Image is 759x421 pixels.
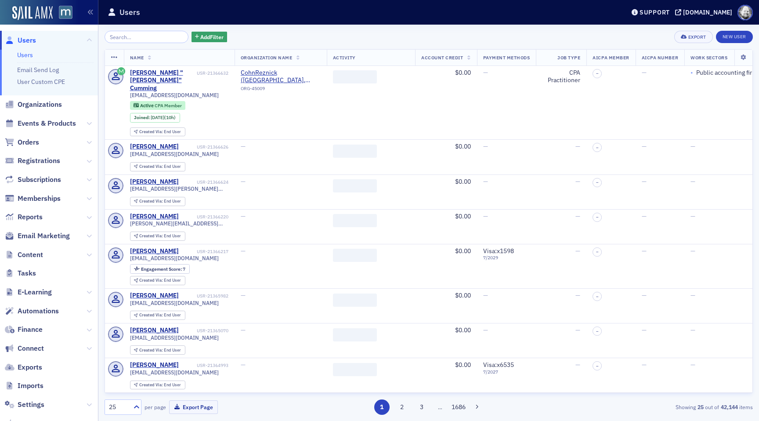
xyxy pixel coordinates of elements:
[575,291,580,299] span: —
[543,403,753,411] div: Showing out of items
[5,287,52,297] a: E-Learning
[483,54,530,61] span: Payment Methods
[130,151,219,157] span: [EMAIL_ADDRESS][DOMAIN_NAME]
[155,102,182,109] span: CPA Member
[483,247,514,255] span: Visa : x1598
[483,361,514,369] span: Visa : x6535
[596,71,599,76] span: –
[5,36,36,45] a: Users
[451,399,466,415] button: 1686
[180,328,228,334] div: USR-21365070
[130,92,219,98] span: [EMAIL_ADDRESS][DOMAIN_NAME]
[109,403,128,412] div: 25
[17,78,65,86] a: User Custom CPE
[642,291,647,299] span: —
[333,294,377,307] span: ‌
[18,381,43,391] span: Imports
[130,69,195,92] div: [PERSON_NAME] "[PERSON_NAME]" Cumming
[575,212,580,220] span: —
[5,100,62,109] a: Organizations
[145,403,166,411] label: per page
[696,403,705,411] strong: 25
[333,328,377,341] span: ‌
[557,54,580,61] span: Job Type
[642,69,647,76] span: —
[139,129,164,134] span: Created Via :
[130,101,186,110] div: Active: Active: CPA Member
[690,69,693,77] span: •
[130,361,179,369] a: [PERSON_NAME]
[483,142,488,150] span: —
[18,156,60,166] span: Registrations
[18,194,61,203] span: Memberships
[241,361,246,369] span: —
[130,178,179,186] div: [PERSON_NAME]
[690,247,695,255] span: —
[139,163,164,169] span: Created Via :
[12,6,53,20] a: SailAMX
[374,399,390,415] button: 1
[130,213,179,221] div: [PERSON_NAME]
[414,399,430,415] button: 3
[130,369,219,376] span: [EMAIL_ADDRESS][DOMAIN_NAME]
[18,36,36,45] span: Users
[130,264,190,274] div: Engagement Score: 7
[575,326,580,334] span: —
[139,199,181,204] div: End User
[593,54,629,61] span: AICPA Member
[455,247,471,255] span: $0.00
[642,54,678,61] span: AICPA Number
[130,292,179,300] a: [PERSON_NAME]
[130,276,185,285] div: Created Via: End User
[690,178,695,185] span: —
[241,69,321,84] span: CohnReznick (Baltimore, MD)
[5,156,60,166] a: Registrations
[455,361,471,369] span: $0.00
[737,5,753,20] span: Profile
[139,348,181,353] div: End User
[130,327,179,334] div: [PERSON_NAME]
[180,249,228,254] div: USR-21366217
[18,325,43,334] span: Finance
[241,142,246,150] span: —
[596,363,599,369] span: –
[139,198,164,204] span: Created Via :
[139,234,181,239] div: End User
[130,255,219,261] span: [EMAIL_ADDRESS][DOMAIN_NAME]
[130,345,185,355] div: Created Via: End User
[333,214,377,227] span: ‌
[18,100,62,109] span: Organizations
[130,381,185,390] div: Created Via: End User
[5,138,39,147] a: Orders
[5,212,43,222] a: Reports
[241,54,293,61] span: Organization Name
[5,363,42,372] a: Exports
[434,403,446,411] span: …
[683,8,732,16] div: [DOMAIN_NAME]
[483,178,488,185] span: —
[130,143,179,151] a: [PERSON_NAME]
[241,69,321,84] a: CohnReznick ([GEOGRAPHIC_DATA], [GEOGRAPHIC_DATA])
[596,180,599,185] span: –
[200,33,224,41] span: Add Filter
[483,212,488,220] span: —
[5,269,36,278] a: Tasks
[455,326,471,334] span: $0.00
[105,31,188,43] input: Search…
[119,7,140,18] h1: Users
[151,114,164,120] span: [DATE]
[455,142,471,150] span: $0.00
[18,400,44,410] span: Settings
[180,179,228,185] div: USR-21366624
[483,255,530,261] span: 7 / 2029
[642,326,647,334] span: —
[130,300,219,306] span: [EMAIL_ADDRESS][DOMAIN_NAME]
[5,119,76,128] a: Events & Products
[642,247,647,255] span: —
[18,363,42,372] span: Exports
[596,329,599,334] span: –
[139,347,164,353] span: Created Via :
[17,66,59,74] a: Email Send Log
